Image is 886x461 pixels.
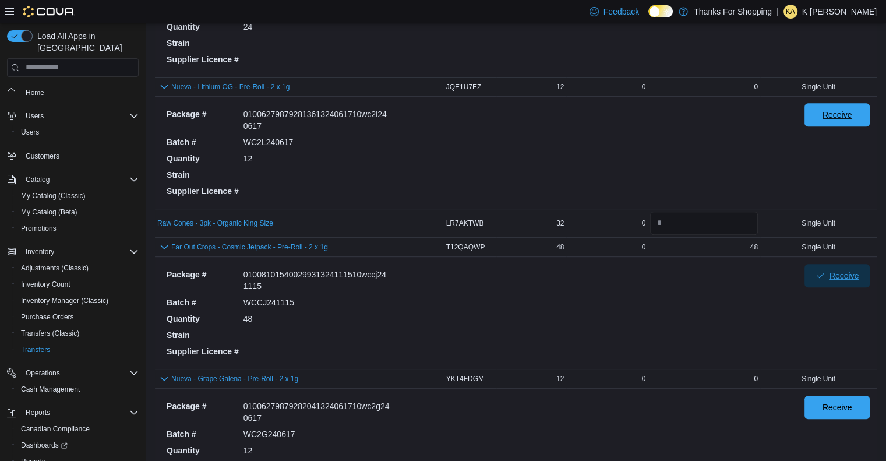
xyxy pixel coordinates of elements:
[16,294,139,308] span: Inventory Manager (Classic)
[16,422,139,436] span: Canadian Compliance
[167,313,239,325] dt: Quantity
[648,5,673,17] input: Dark Mode
[21,329,79,338] span: Transfers (Classic)
[2,171,143,188] button: Catalog
[694,5,772,19] p: Thanks For Shopping
[760,216,877,230] div: Single Unit
[16,310,79,324] a: Purchase Orders
[648,240,760,254] div: 48
[648,17,649,18] span: Dark Mode
[603,6,639,17] span: Feedback
[21,149,64,163] a: Customers
[804,264,870,287] button: Receive
[16,343,139,357] span: Transfers
[12,260,143,276] button: Adjustments (Classic)
[12,309,143,325] button: Purchase Orders
[16,189,90,203] a: My Catalog (Classic)
[2,244,143,260] button: Inventory
[21,191,86,200] span: My Catalog (Classic)
[26,111,44,121] span: Users
[243,108,390,132] dd: 01006279879281361324061710wc2l240617
[12,188,143,204] button: My Catalog (Classic)
[783,5,797,19] div: K Atlee-Raymond
[16,294,113,308] a: Inventory Manager (Classic)
[776,5,779,19] p: |
[167,428,239,440] dt: Batch #
[16,438,72,452] a: Dashboards
[157,219,273,227] button: Raw Cones - 3pk - Organic King Size
[556,82,564,92] span: 12
[167,21,239,33] dt: Quantity
[446,242,485,252] span: T12QAQWP
[446,82,482,92] span: JQE1U7EZ
[26,175,50,184] span: Catalog
[243,21,390,33] dd: 24
[243,428,390,440] dd: WC2G240617
[823,109,852,121] span: Receive
[648,372,760,386] div: 0
[167,445,239,456] dt: Quantity
[556,242,564,252] span: 48
[167,297,239,308] dt: Batch #
[167,136,239,148] dt: Batch #
[12,325,143,342] button: Transfers (Classic)
[21,109,48,123] button: Users
[760,240,877,254] div: Single Unit
[16,205,82,219] a: My Catalog (Beta)
[243,313,390,325] dd: 48
[21,280,70,289] span: Inventory Count
[21,109,139,123] span: Users
[167,400,239,412] dt: Package #
[16,261,93,275] a: Adjustments (Classic)
[243,400,390,424] dd: 01006279879282041324061710wc2g240617
[648,80,760,94] div: 0
[243,269,390,292] dd: 01008101540029931324111510wccj241115
[16,261,139,275] span: Adjustments (Classic)
[21,385,80,394] span: Cash Management
[446,219,484,228] span: LR7AKTWB
[16,382,84,396] a: Cash Management
[2,84,143,101] button: Home
[171,375,298,383] button: Nueva - Grape Galena - Pre-Roll - 2 x 1g
[16,221,139,235] span: Promotions
[167,153,239,164] dt: Quantity
[16,422,94,436] a: Canadian Compliance
[167,269,239,280] dt: Package #
[167,329,239,341] dt: Strain
[641,242,645,252] span: 0
[21,85,139,100] span: Home
[12,421,143,437] button: Canadian Compliance
[12,204,143,220] button: My Catalog (Beta)
[243,153,390,164] dd: 12
[16,277,139,291] span: Inventory Count
[12,124,143,140] button: Users
[16,382,139,396] span: Cash Management
[786,5,795,19] span: KA
[556,374,564,383] span: 12
[26,88,44,97] span: Home
[12,381,143,397] button: Cash Management
[21,207,77,217] span: My Catalog (Beta)
[16,326,84,340] a: Transfers (Classic)
[760,80,877,94] div: Single Unit
[641,219,645,228] span: 0
[26,152,59,161] span: Customers
[21,245,59,259] button: Inventory
[243,297,390,308] dd: WCCJ241115
[802,5,877,19] p: K [PERSON_NAME]
[12,293,143,309] button: Inventory Manager (Classic)
[167,346,239,357] dt: Supplier Licence #
[641,374,645,383] span: 0
[167,169,239,181] dt: Strain
[446,374,484,383] span: YKT4FDGM
[21,366,139,380] span: Operations
[33,30,139,54] span: Load All Apps in [GEOGRAPHIC_DATA]
[12,220,143,237] button: Promotions
[16,125,139,139] span: Users
[823,402,852,413] span: Receive
[243,445,390,456] dd: 12
[804,396,870,419] button: Receive
[2,147,143,164] button: Customers
[171,83,290,91] button: Nueva - Lithium OG - Pre-Roll - 2 x 1g
[21,224,57,233] span: Promotions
